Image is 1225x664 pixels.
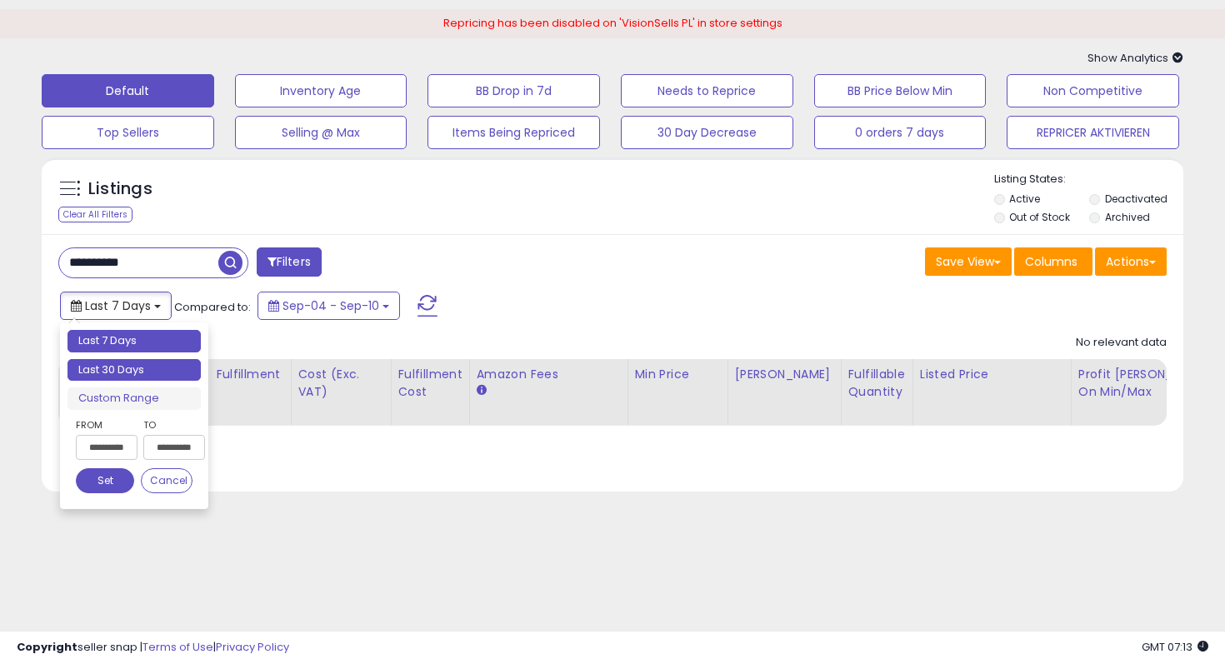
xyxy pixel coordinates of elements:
div: Fulfillable Quantity [848,366,906,401]
button: BB Drop in 7d [427,74,600,107]
span: Sep-04 - Sep-10 [282,297,379,314]
p: Listing States: [994,172,1184,187]
button: Selling @ Max [235,116,407,149]
div: seller snap | | [17,640,289,656]
button: Non Competitive [1007,74,1179,107]
label: To [143,417,192,433]
div: Fulfillment Cost [398,366,462,401]
div: Clear All Filters [58,207,132,222]
button: Inventory Age [235,74,407,107]
button: Items Being Repriced [427,116,600,149]
li: Custom Range [67,387,201,410]
li: Last 30 Days [67,359,201,382]
button: Filters [257,247,322,277]
div: Fulfillment [216,366,283,383]
div: Cost (Exc. VAT) [298,366,384,401]
a: Privacy Policy [216,639,289,655]
button: Last 7 Days [60,292,172,320]
button: Default [42,74,214,107]
button: BB Price Below Min [814,74,987,107]
button: Sep-04 - Sep-10 [257,292,400,320]
button: Cancel [141,468,192,493]
strong: Copyright [17,639,77,655]
h5: Listings [88,177,152,201]
a: Terms of Use [142,639,213,655]
button: Set [76,468,134,493]
small: Amazon Fees. [477,383,487,398]
div: [PERSON_NAME] [735,366,834,383]
button: 0 orders 7 days [814,116,987,149]
button: REPRICER AKTIVIEREN [1007,116,1179,149]
div: Amazon Fees [477,366,621,383]
li: Last 7 Days [67,330,201,352]
div: Listed Price [920,366,1064,383]
label: From [76,417,134,433]
button: 30 Day Decrease [621,116,793,149]
span: Show Analytics [1087,50,1183,66]
button: Save View [925,247,1012,276]
button: Needs to Reprice [621,74,793,107]
span: 2025-09-18 07:13 GMT [1142,639,1208,655]
div: Min Price [635,366,721,383]
div: No relevant data [1076,335,1167,351]
button: Columns [1014,247,1092,276]
label: Active [1009,192,1040,206]
span: Columns [1025,253,1077,270]
button: Top Sellers [42,116,214,149]
label: Out of Stock [1009,210,1070,224]
span: Last 7 Days [85,297,151,314]
label: Archived [1105,210,1150,224]
span: Compared to: [174,299,251,315]
div: Profit [PERSON_NAME] on Min/Max [1078,366,1222,401]
label: Deactivated [1105,192,1167,206]
button: Actions [1095,247,1167,276]
span: Repricing has been disabled on 'VisionSells PL' in store settings [443,15,782,31]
